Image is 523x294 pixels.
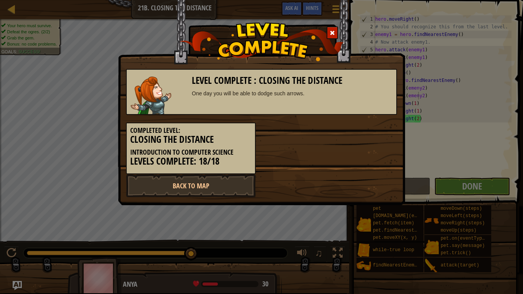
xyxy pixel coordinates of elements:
h5: Completed Level: [130,127,252,134]
h3: Closing the Distance [130,134,252,145]
img: captain.png [131,77,172,114]
h3: Level Complete : Closing the Distance [192,75,393,86]
img: level_complete.png [180,23,344,61]
h3: Levels Complete: 18/18 [130,156,252,167]
a: Back to Map [126,174,256,197]
div: One day you will be able to dodge such arrows. [192,90,393,97]
h5: Introduction to Computer Science [130,149,252,156]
